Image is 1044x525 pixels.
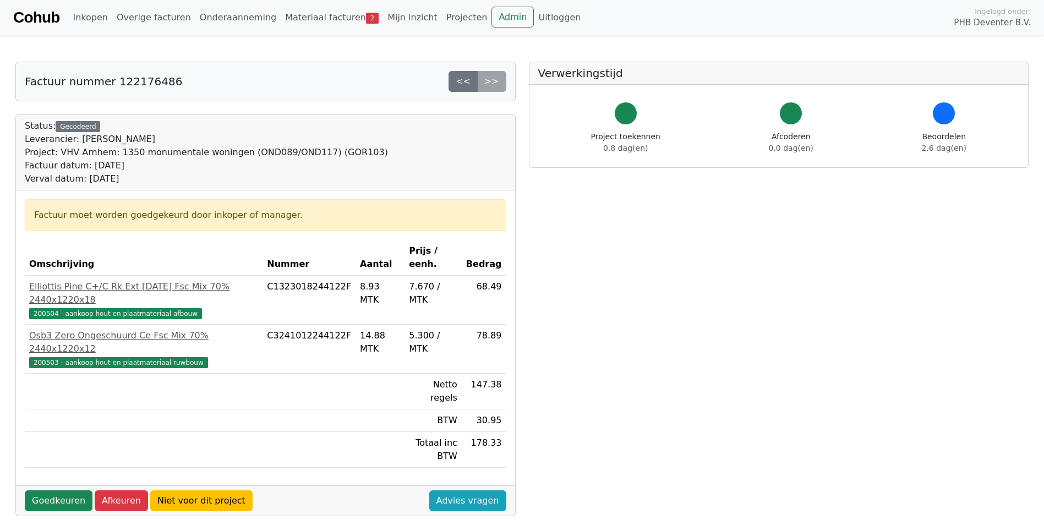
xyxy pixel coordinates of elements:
a: Materiaal facturen2 [281,7,383,29]
a: Inkopen [68,7,112,29]
a: Afkeuren [95,490,148,511]
span: Ingelogd onder: [975,6,1031,17]
a: Mijn inzicht [383,7,442,29]
a: Overige facturen [112,7,195,29]
h5: Verwerkingstijd [538,67,1020,80]
a: Advies vragen [429,490,506,511]
a: Osb3 Zero Ongeschuurd Ce Fsc Mix 70% 2440x1220x12200503 - aankoop hout en plaatmateriaal ruwbouw [29,329,258,369]
div: Leverancier: [PERSON_NAME] [25,133,388,146]
th: Nummer [263,240,356,276]
div: Verval datum: [DATE] [25,172,388,185]
div: Status: [25,119,388,185]
a: Onderaanneming [195,7,281,29]
span: 200503 - aankoop hout en plaatmateriaal ruwbouw [29,357,208,368]
div: 5.300 / MTK [409,329,457,356]
span: 2.6 dag(en) [922,144,966,152]
td: Netto regels [405,374,462,409]
div: 14.88 MTK [360,329,400,356]
span: 0.0 dag(en) [769,144,813,152]
td: 68.49 [462,276,506,325]
div: Factuur moet worden goedgekeurd door inkoper of manager. [34,209,497,222]
a: Goedkeuren [25,490,92,511]
div: Project: VHV Arnhem: 1350 monumentale woningen (OND089/OND117) (GOR103) [25,146,388,159]
td: Totaal inc BTW [405,432,462,468]
td: 178.33 [462,432,506,468]
th: Aantal [356,240,405,276]
span: 200504 - aankoop hout en plaatmateriaal afbouw [29,308,202,319]
td: 147.38 [462,374,506,409]
div: 7.670 / MTK [409,280,457,307]
td: BTW [405,409,462,432]
th: Bedrag [462,240,506,276]
span: 0.8 dag(en) [603,144,648,152]
div: Beoordelen [922,131,966,154]
th: Omschrijving [25,240,263,276]
td: 30.95 [462,409,506,432]
span: 2 [366,13,379,24]
a: Uitloggen [534,7,585,29]
div: Gecodeerd [56,121,100,132]
a: Cohub [13,4,59,31]
div: 8.93 MTK [360,280,400,307]
h5: Factuur nummer 122176486 [25,75,182,88]
a: Projecten [442,7,492,29]
td: 78.89 [462,325,506,374]
div: Factuur datum: [DATE] [25,159,388,172]
div: Project toekennen [591,131,660,154]
a: << [449,71,478,92]
a: Niet voor dit project [150,490,253,511]
a: Admin [491,7,534,28]
span: PHB Deventer B.V. [954,17,1031,29]
th: Prijs / eenh. [405,240,462,276]
td: C1323018244122F [263,276,356,325]
div: Osb3 Zero Ongeschuurd Ce Fsc Mix 70% 2440x1220x12 [29,329,258,356]
a: Elliottis Pine C+/C Rk Ext [DATE] Fsc Mix 70% 2440x1220x18200504 - aankoop hout en plaatmateriaal... [29,280,258,320]
td: C3241012244122F [263,325,356,374]
div: Afcoderen [769,131,813,154]
div: Elliottis Pine C+/C Rk Ext [DATE] Fsc Mix 70% 2440x1220x18 [29,280,258,307]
